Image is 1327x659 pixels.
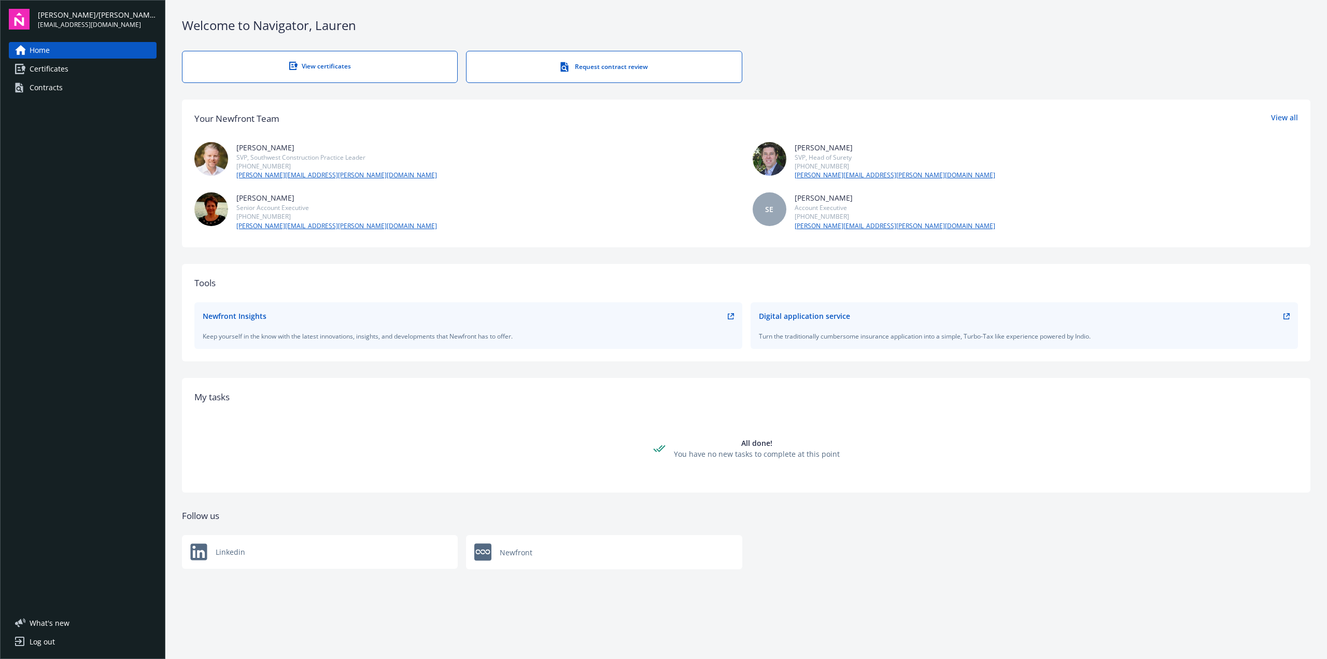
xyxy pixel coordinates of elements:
a: Request contract review [466,51,742,83]
div: Newfront [466,535,742,569]
a: Newfront logoNewfront [466,535,742,569]
div: Senior Account Executive [236,203,437,212]
div: [PERSON_NAME] [795,192,995,203]
div: Your Newfront Team [194,112,279,125]
img: photo [194,192,228,226]
div: Turn the traditionally cumbersome insurance application into a simple, Turbo-Tax like experience ... [759,332,1290,341]
img: photo [753,142,786,176]
a: [PERSON_NAME][EMAIL_ADDRESS][PERSON_NAME][DOMAIN_NAME] [795,221,995,231]
div: [PERSON_NAME] [795,142,995,153]
div: Digital application service [759,311,850,321]
div: Linkedin [182,535,458,569]
div: Contracts [30,79,63,96]
div: Account Executive [795,203,995,212]
div: Newfront Insights [203,311,266,321]
img: photo [194,142,228,176]
span: [EMAIL_ADDRESS][DOMAIN_NAME] [38,20,157,30]
div: You have no new tasks to complete at this point [674,448,840,459]
div: Log out [30,634,55,650]
div: SVP, Southwest Construction Practice Leader [236,153,437,162]
div: Welcome to Navigator , Lauren [182,17,1310,34]
div: [PERSON_NAME] [236,142,437,153]
div: [PHONE_NUMBER] [236,212,437,221]
div: Tools [194,276,1298,290]
img: Newfront logo [474,543,491,561]
a: [PERSON_NAME][EMAIL_ADDRESS][PERSON_NAME][DOMAIN_NAME] [236,221,437,231]
span: Home [30,42,50,59]
a: [PERSON_NAME][EMAIL_ADDRESS][PERSON_NAME][DOMAIN_NAME] [795,171,995,180]
span: SE [765,204,773,215]
div: [PERSON_NAME] [236,192,437,203]
a: Home [9,42,157,59]
a: Newfront logoLinkedin [182,535,458,569]
button: [PERSON_NAME]/[PERSON_NAME] Construction, Inc.[EMAIL_ADDRESS][DOMAIN_NAME] [38,9,157,30]
div: [PHONE_NUMBER] [236,162,437,171]
a: Contracts [9,79,157,96]
a: View all [1271,112,1298,125]
div: Follow us [182,509,1310,523]
a: View certificates [182,51,458,83]
span: [PERSON_NAME]/[PERSON_NAME] Construction, Inc. [38,9,157,20]
span: Certificates [30,61,68,77]
span: What ' s new [30,618,69,628]
img: navigator-logo.svg [9,9,30,30]
div: View certificates [203,62,436,71]
a: [PERSON_NAME][EMAIL_ADDRESS][PERSON_NAME][DOMAIN_NAME] [236,171,437,180]
img: Newfront logo [190,543,207,560]
div: All done! [674,438,840,448]
div: [PHONE_NUMBER] [795,162,995,171]
button: What's new [9,618,86,628]
div: Keep yourself in the know with the latest innovations, insights, and developments that Newfront h... [203,332,734,341]
div: Request contract review [487,62,721,72]
div: SVP, Head of Surety [795,153,995,162]
a: Certificates [9,61,157,77]
div: [PHONE_NUMBER] [795,212,995,221]
div: My tasks [194,390,1298,404]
